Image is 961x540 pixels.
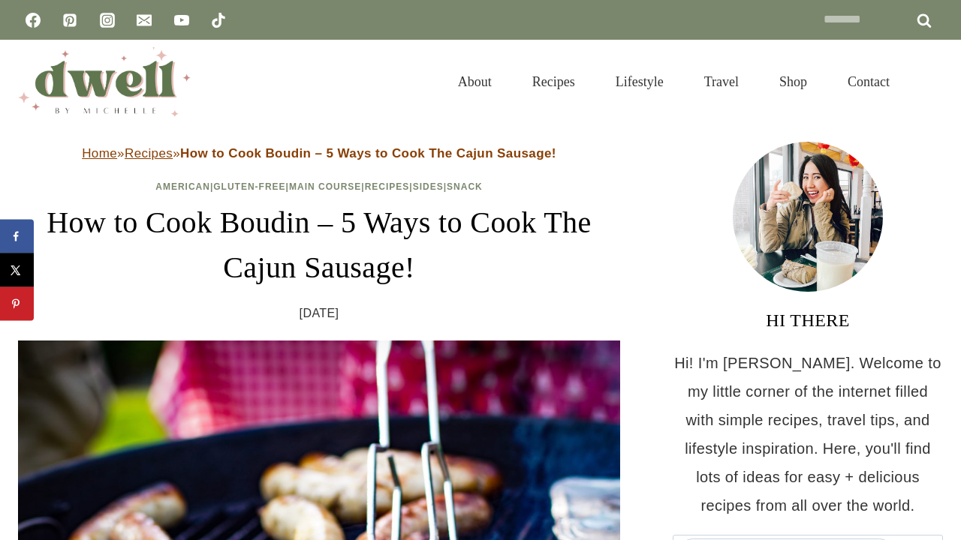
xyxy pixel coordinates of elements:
[155,181,210,192] a: American
[203,5,233,35] a: TikTok
[18,47,191,116] img: DWELL by michelle
[438,55,910,108] nav: Primary Navigation
[92,5,122,35] a: Instagram
[18,5,48,35] a: Facebook
[129,5,159,35] a: Email
[673,307,943,334] h3: HI THERE
[413,181,444,192] a: Sides
[55,5,85,35] a: Pinterest
[595,55,684,108] a: Lifestyle
[438,55,512,108] a: About
[125,146,173,160] a: Recipes
[18,200,620,290] h1: How to Cook Boudin – 5 Ways to Cook The Cajun Sausage!
[289,181,361,192] a: Main Course
[82,146,556,160] span: » »
[213,181,285,192] a: Gluten-Free
[759,55,827,108] a: Shop
[512,55,595,108] a: Recipes
[155,181,483,192] span: | | | | |
[300,302,339,325] time: [DATE]
[917,69,943,94] button: View Search Form
[447,181,483,192] a: Snack
[365,181,410,192] a: Recipes
[684,55,759,108] a: Travel
[167,5,197,35] a: YouTube
[673,349,943,520] p: Hi! I'm [PERSON_NAME]. Welcome to my little corner of the internet filled with simple recipes, tr...
[82,146,117,160] a: Home
[827,55,910,108] a: Contact
[180,146,556,160] strong: How to Cook Boudin – 5 Ways to Cook The Cajun Sausage!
